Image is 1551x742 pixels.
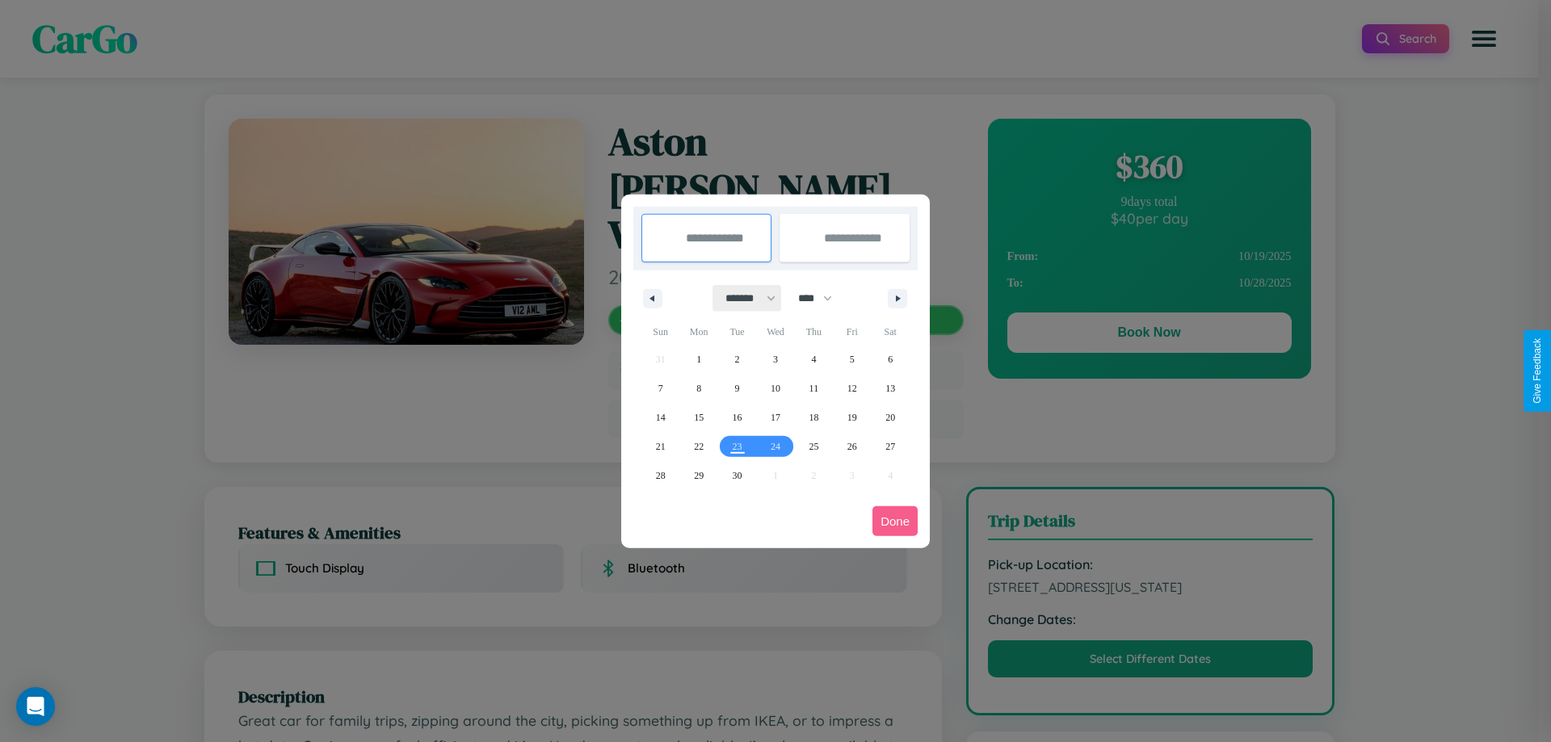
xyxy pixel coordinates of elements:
[811,345,816,374] span: 4
[718,319,756,345] span: Tue
[696,345,701,374] span: 1
[756,432,794,461] button: 24
[16,687,55,726] div: Open Intercom Messenger
[795,319,833,345] span: Thu
[872,319,910,345] span: Sat
[771,432,780,461] span: 24
[833,403,871,432] button: 19
[1532,338,1543,404] div: Give Feedback
[718,432,756,461] button: 23
[833,345,871,374] button: 5
[656,432,666,461] span: 21
[656,461,666,490] span: 28
[679,403,717,432] button: 15
[809,432,818,461] span: 25
[847,403,857,432] span: 19
[872,345,910,374] button: 6
[756,374,794,403] button: 10
[833,319,871,345] span: Fri
[718,461,756,490] button: 30
[872,403,910,432] button: 20
[679,319,717,345] span: Mon
[679,345,717,374] button: 1
[771,403,780,432] span: 17
[641,461,679,490] button: 28
[735,374,740,403] span: 9
[641,374,679,403] button: 7
[641,403,679,432] button: 14
[885,374,895,403] span: 13
[872,374,910,403] button: 13
[885,432,895,461] span: 27
[694,461,704,490] span: 29
[756,319,794,345] span: Wed
[872,432,910,461] button: 27
[795,432,833,461] button: 25
[694,432,704,461] span: 22
[756,345,794,374] button: 3
[718,403,756,432] button: 16
[733,461,742,490] span: 30
[885,403,895,432] span: 20
[833,374,871,403] button: 12
[809,374,819,403] span: 11
[735,345,740,374] span: 2
[679,374,717,403] button: 8
[679,432,717,461] button: 22
[756,403,794,432] button: 17
[733,403,742,432] span: 16
[847,432,857,461] span: 26
[696,374,701,403] span: 8
[694,403,704,432] span: 15
[795,403,833,432] button: 18
[718,374,756,403] button: 9
[850,345,855,374] span: 5
[641,319,679,345] span: Sun
[888,345,893,374] span: 6
[733,432,742,461] span: 23
[795,345,833,374] button: 4
[847,374,857,403] span: 12
[795,374,833,403] button: 11
[641,432,679,461] button: 21
[872,506,918,536] button: Done
[656,403,666,432] span: 14
[679,461,717,490] button: 29
[771,374,780,403] span: 10
[773,345,778,374] span: 3
[718,345,756,374] button: 2
[809,403,818,432] span: 18
[833,432,871,461] button: 26
[658,374,663,403] span: 7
